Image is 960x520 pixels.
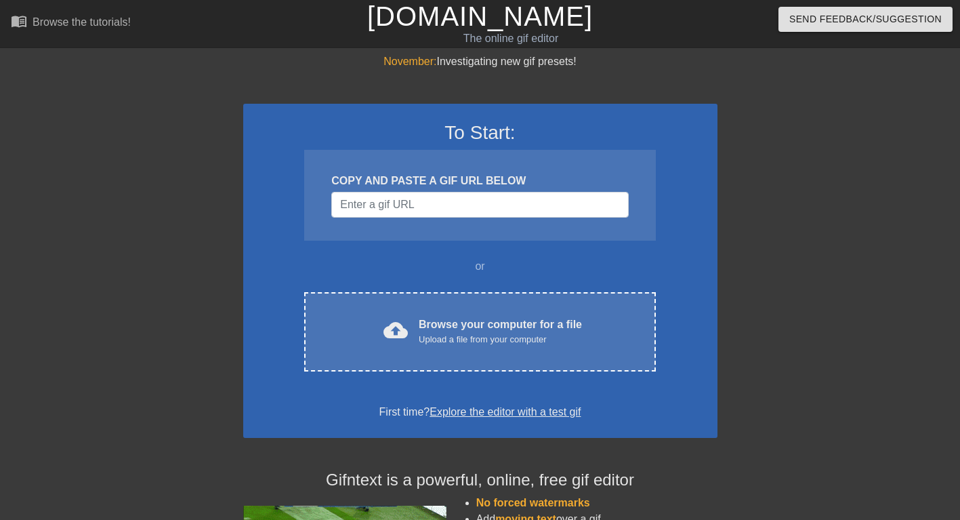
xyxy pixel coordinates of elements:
[383,318,408,342] span: cloud_upload
[778,7,953,32] button: Send Feedback/Suggestion
[419,333,582,346] div: Upload a file from your computer
[261,404,700,420] div: First time?
[11,13,131,34] a: Browse the tutorials!
[278,258,682,275] div: or
[476,497,590,508] span: No forced watermarks
[331,192,628,218] input: Username
[33,16,131,28] div: Browse the tutorials!
[327,31,694,47] div: The online gif editor
[789,11,942,28] span: Send Feedback/Suggestion
[383,56,436,67] span: November:
[11,13,27,29] span: menu_book
[419,317,582,346] div: Browse your computer for a file
[430,406,581,418] a: Explore the editor with a test gif
[367,1,593,31] a: [DOMAIN_NAME]
[261,121,700,144] h3: To Start:
[331,173,628,189] div: COPY AND PASTE A GIF URL BELOW
[243,471,717,490] h4: Gifntext is a powerful, online, free gif editor
[243,54,717,70] div: Investigating new gif presets!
